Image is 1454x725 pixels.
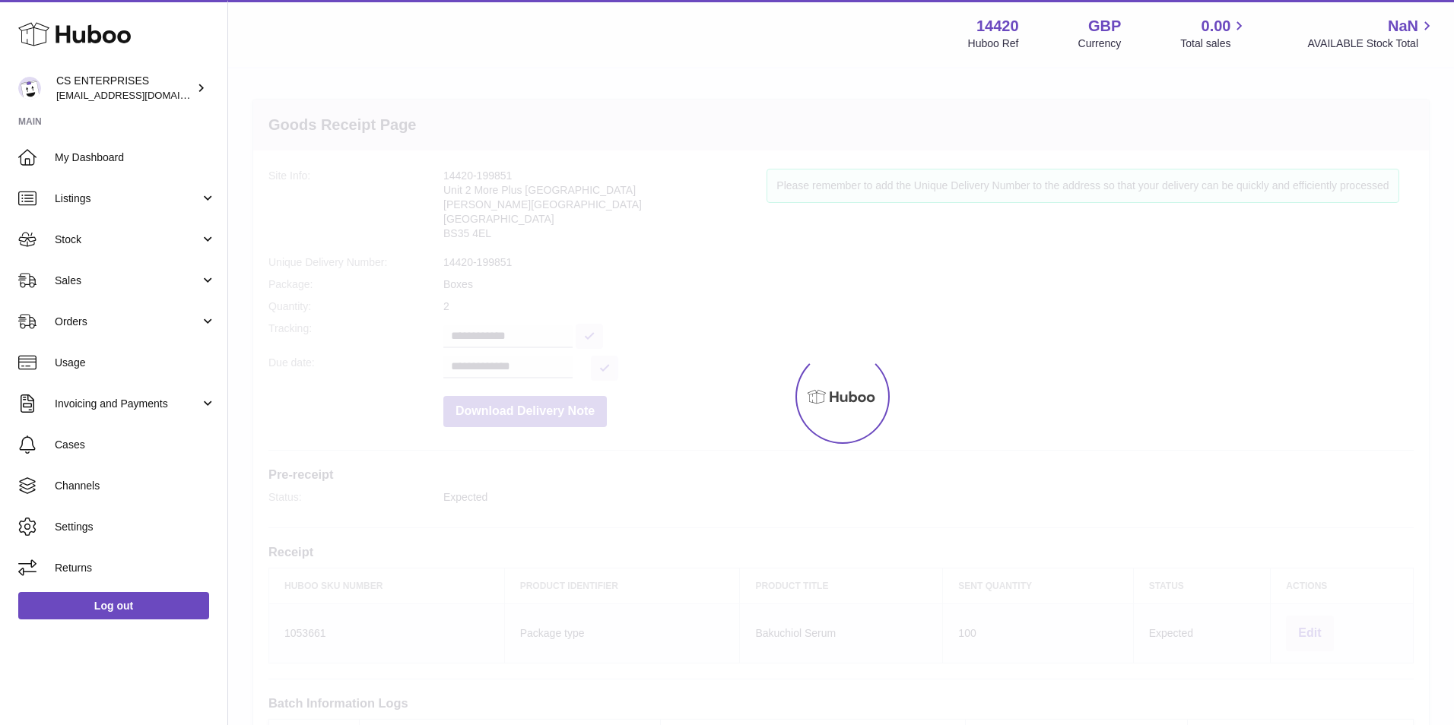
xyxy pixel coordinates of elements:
a: NaN AVAILABLE Stock Total [1307,16,1436,51]
span: Total sales [1180,36,1248,51]
span: Stock [55,233,200,247]
span: Usage [55,356,216,370]
a: Log out [18,592,209,619]
span: Invoicing and Payments [55,397,200,411]
img: internalAdmin-14420@internal.huboo.com [18,77,41,100]
div: Currency [1078,36,1122,51]
span: AVAILABLE Stock Total [1307,36,1436,51]
span: 0.00 [1202,16,1231,36]
span: Settings [55,520,216,534]
span: Listings [55,192,200,206]
span: NaN [1388,16,1418,36]
strong: GBP [1088,16,1121,36]
span: Orders [55,315,200,329]
span: Returns [55,561,216,575]
div: CS ENTERPRISES [56,74,193,103]
a: 0.00 Total sales [1180,16,1248,51]
span: Sales [55,274,200,288]
span: Cases [55,438,216,452]
div: Huboo Ref [968,36,1019,51]
strong: 14420 [976,16,1019,36]
span: My Dashboard [55,150,216,165]
span: Channels [55,479,216,493]
span: [EMAIL_ADDRESS][DOMAIN_NAME] [56,89,224,101]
